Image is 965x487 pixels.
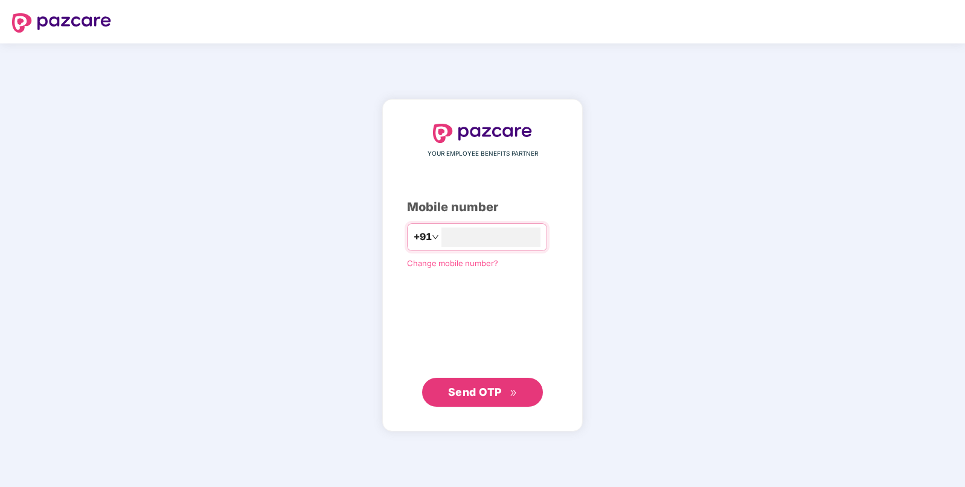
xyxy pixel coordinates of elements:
[422,378,543,407] button: Send OTPdouble-right
[407,198,558,217] div: Mobile number
[510,389,518,397] span: double-right
[414,229,432,244] span: +91
[428,149,538,159] span: YOUR EMPLOYEE BENEFITS PARTNER
[433,124,532,143] img: logo
[448,386,502,398] span: Send OTP
[12,13,111,33] img: logo
[407,258,498,268] a: Change mobile number?
[432,234,439,241] span: down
